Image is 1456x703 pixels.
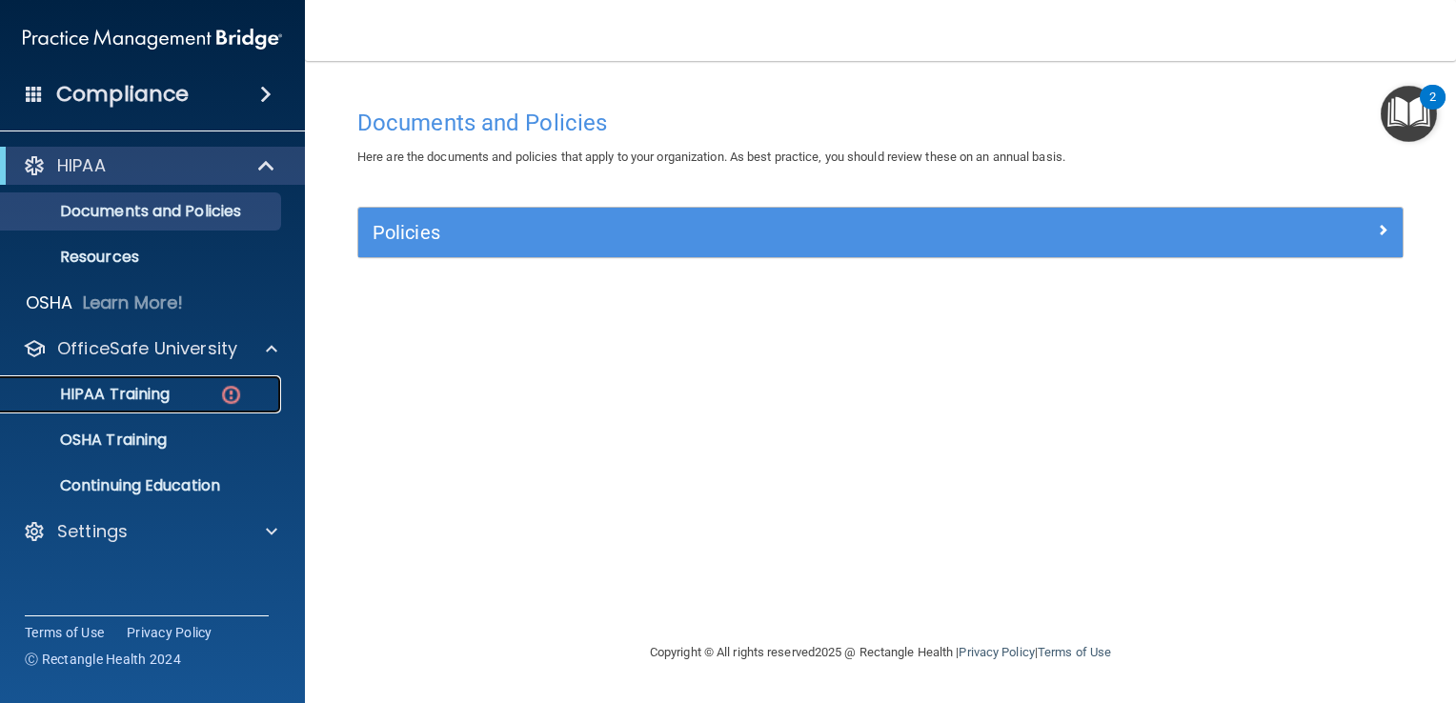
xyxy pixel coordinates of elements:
[83,291,184,314] p: Learn More!
[357,110,1404,135] h4: Documents and Policies
[23,154,276,177] a: HIPAA
[23,20,282,58] img: PMB logo
[12,202,273,221] p: Documents and Policies
[219,383,243,407] img: danger-circle.6113f641.png
[373,222,1127,243] h5: Policies
[12,476,273,495] p: Continuing Education
[57,520,128,543] p: Settings
[23,520,277,543] a: Settings
[25,623,104,642] a: Terms of Use
[57,337,237,360] p: OfficeSafe University
[373,217,1388,248] a: Policies
[56,81,189,108] h4: Compliance
[1429,97,1436,122] div: 2
[959,645,1034,659] a: Privacy Policy
[12,431,167,450] p: OSHA Training
[57,154,106,177] p: HIPAA
[12,385,170,404] p: HIPAA Training
[1381,86,1437,142] button: Open Resource Center, 2 new notifications
[25,650,181,669] span: Ⓒ Rectangle Health 2024
[127,623,212,642] a: Privacy Policy
[26,291,73,314] p: OSHA
[12,248,273,267] p: Resources
[357,150,1065,164] span: Here are the documents and policies that apply to your organization. As best practice, you should...
[1038,645,1111,659] a: Terms of Use
[23,337,277,360] a: OfficeSafe University
[533,622,1228,683] div: Copyright © All rights reserved 2025 @ Rectangle Health | |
